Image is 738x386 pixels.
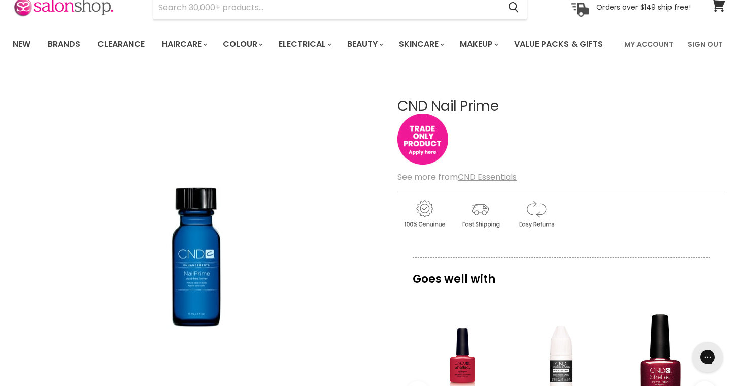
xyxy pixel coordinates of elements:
[453,199,507,230] img: shipping.gif
[507,34,611,55] a: Value Packs & Gifts
[397,114,448,165] img: tradeonly_small.jpg
[397,199,451,230] img: genuine.gif
[40,34,88,55] a: Brands
[154,34,213,55] a: Haircare
[682,34,729,55] a: Sign Out
[397,171,517,183] span: See more from
[5,34,38,55] a: New
[5,29,615,59] ul: Main menu
[618,34,680,55] a: My Account
[90,34,152,55] a: Clearance
[340,34,389,55] a: Beauty
[596,3,691,12] p: Orders over $149 ship free!
[509,199,563,230] img: returns.gif
[271,34,338,55] a: Electrical
[391,34,450,55] a: Skincare
[215,34,269,55] a: Colour
[413,257,710,291] p: Goes well with
[687,338,728,376] iframe: Gorgias live chat messenger
[397,99,725,114] h1: CND Nail Prime
[458,171,517,183] a: CND Essentials
[452,34,505,55] a: Makeup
